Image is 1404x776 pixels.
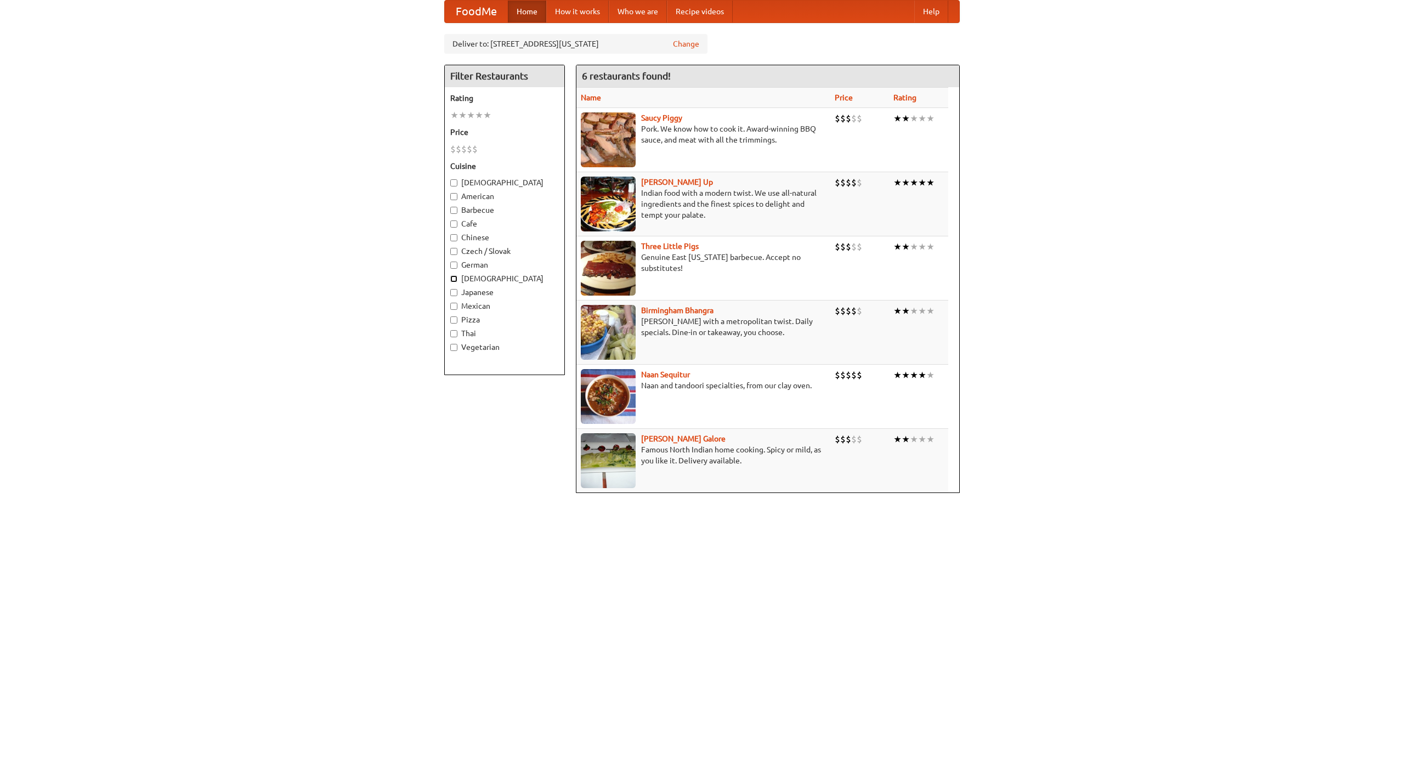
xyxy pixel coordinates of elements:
[581,305,636,360] img: bhangra.jpg
[450,248,457,255] input: Czech / Slovak
[846,369,851,381] li: $
[450,93,559,104] h5: Rating
[445,1,508,22] a: FoodMe
[458,109,467,121] li: ★
[851,241,857,253] li: $
[450,328,559,339] label: Thai
[840,112,846,124] li: $
[450,301,559,311] label: Mexican
[450,127,559,138] h5: Price
[450,234,457,241] input: Chinese
[450,303,457,310] input: Mexican
[450,344,457,351] input: Vegetarian
[851,177,857,189] li: $
[926,241,935,253] li: ★
[910,433,918,445] li: ★
[450,191,559,202] label: American
[581,369,636,424] img: naansequitur.jpg
[475,109,483,121] li: ★
[893,241,902,253] li: ★
[918,241,926,253] li: ★
[445,65,564,87] h4: Filter Restaurants
[926,177,935,189] li: ★
[918,369,926,381] li: ★
[641,370,690,379] a: Naan Sequitur
[508,1,546,22] a: Home
[910,177,918,189] li: ★
[641,434,726,443] a: [PERSON_NAME] Galore
[835,177,840,189] li: $
[641,306,714,315] a: Birmingham Bhangra
[581,188,826,220] p: Indian food with a modern twist. We use all-natural ingredients and the finest spices to delight ...
[857,433,862,445] li: $
[581,93,601,102] a: Name
[450,289,457,296] input: Japanese
[461,143,467,155] li: $
[581,177,636,231] img: curryup.jpg
[851,433,857,445] li: $
[835,433,840,445] li: $
[914,1,948,22] a: Help
[902,305,910,317] li: ★
[450,314,559,325] label: Pizza
[450,218,559,229] label: Cafe
[467,109,475,121] li: ★
[857,112,862,124] li: $
[609,1,667,22] a: Who we are
[450,109,458,121] li: ★
[840,177,846,189] li: $
[444,34,707,54] div: Deliver to: [STREET_ADDRESS][US_STATE]
[456,143,461,155] li: $
[902,369,910,381] li: ★
[450,246,559,257] label: Czech / Slovak
[673,38,699,49] a: Change
[857,369,862,381] li: $
[926,369,935,381] li: ★
[835,241,840,253] li: $
[641,242,699,251] a: Three Little Pigs
[450,220,457,228] input: Cafe
[450,287,559,298] label: Japanese
[450,143,456,155] li: $
[893,177,902,189] li: ★
[450,161,559,172] h5: Cuisine
[902,112,910,124] li: ★
[910,369,918,381] li: ★
[581,123,826,145] p: Pork. We know how to cook it. Award-winning BBQ sauce, and meat with all the trimmings.
[450,316,457,324] input: Pizza
[857,177,862,189] li: $
[450,259,559,270] label: German
[902,241,910,253] li: ★
[902,433,910,445] li: ★
[450,262,457,269] input: German
[581,380,826,391] p: Naan and tandoori specialties, from our clay oven.
[641,178,713,186] a: [PERSON_NAME] Up
[918,433,926,445] li: ★
[450,205,559,216] label: Barbecue
[926,305,935,317] li: ★
[450,207,457,214] input: Barbecue
[846,305,851,317] li: $
[450,330,457,337] input: Thai
[893,93,916,102] a: Rating
[450,177,559,188] label: [DEMOGRAPHIC_DATA]
[926,112,935,124] li: ★
[483,109,491,121] li: ★
[641,114,682,122] b: Saucy Piggy
[450,232,559,243] label: Chinese
[846,241,851,253] li: $
[910,305,918,317] li: ★
[467,143,472,155] li: $
[450,342,559,353] label: Vegetarian
[846,177,851,189] li: $
[450,179,457,186] input: [DEMOGRAPHIC_DATA]
[857,241,862,253] li: $
[581,112,636,167] img: saucy.jpg
[846,112,851,124] li: $
[581,316,826,338] p: [PERSON_NAME] with a metropolitan twist. Daily specials. Dine-in or takeaway, you choose.
[893,369,902,381] li: ★
[918,177,926,189] li: ★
